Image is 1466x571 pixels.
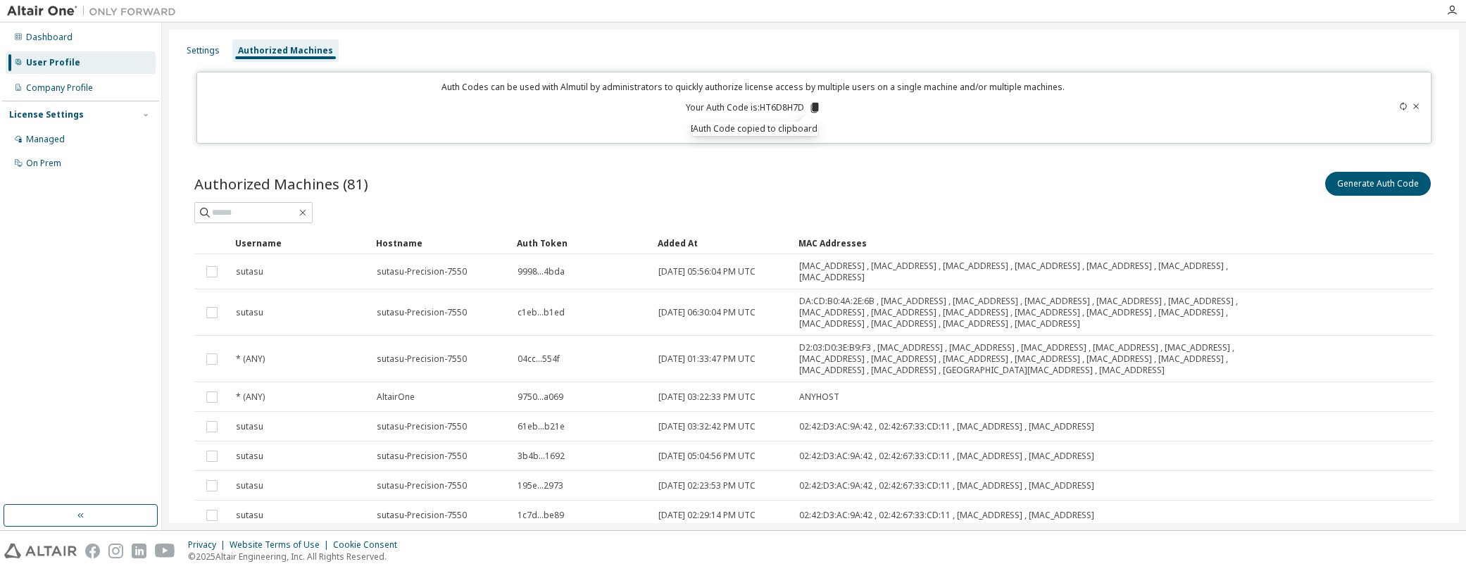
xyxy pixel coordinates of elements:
[188,539,230,551] div: Privacy
[798,232,1283,254] div: MAC Addresses
[376,232,506,254] div: Hostname
[377,307,467,318] span: sutasu-Precision-7550
[238,45,333,56] div: Authorized Machines
[658,232,787,254] div: Added At
[377,391,415,403] span: AltairOne
[108,544,123,558] img: instagram.svg
[26,57,80,68] div: User Profile
[85,544,100,558] img: facebook.svg
[799,451,1094,462] span: 02:42:D3:AC:9A:42 , 02:42:67:33:CD:11 , [MAC_ADDRESS] , [MAC_ADDRESS]
[658,307,756,318] span: [DATE] 06:30:04 PM UTC
[658,421,756,432] span: [DATE] 03:32:42 PM UTC
[377,451,467,462] span: sutasu-Precision-7550
[518,353,560,365] span: 04cc...554f
[518,510,564,521] span: 1c7d...be89
[799,480,1094,491] span: 02:42:D3:AC:9A:42 , 02:42:67:33:CD:11 , [MAC_ADDRESS] , [MAC_ADDRESS]
[333,539,406,551] div: Cookie Consent
[235,232,365,254] div: Username
[686,101,821,114] p: Your Auth Code is: HT6D8H7D
[377,266,467,277] span: sutasu-Precision-7550
[518,451,565,462] span: 3b4b...1692
[518,307,565,318] span: c1eb...b1ed
[518,266,565,277] span: 9998...4bda
[230,539,333,551] div: Website Terms of Use
[132,544,146,558] img: linkedin.svg
[26,82,93,94] div: Company Profile
[155,544,175,558] img: youtube.svg
[206,81,1301,93] p: Auth Codes can be used with Almutil by administrators to quickly authorize license access by mult...
[206,123,1301,134] p: Expires in 1 minutes, 29 seconds
[518,391,563,403] span: 9750...a069
[799,421,1094,432] span: 02:42:D3:AC:9A:42 , 02:42:67:33:CD:11 , [MAC_ADDRESS] , [MAC_ADDRESS]
[236,480,263,491] span: sutasu
[658,510,756,521] span: [DATE] 02:29:14 PM UTC
[377,510,467,521] span: sutasu-Precision-7550
[236,266,263,277] span: sutasu
[236,510,263,521] span: sutasu
[658,353,756,365] span: [DATE] 01:33:47 PM UTC
[799,296,1282,330] span: DA:CD:B0:4A:2E:6B , [MAC_ADDRESS] , [MAC_ADDRESS] , [MAC_ADDRESS] , [MAC_ADDRESS] , [MAC_ADDRESS]...
[799,391,839,403] span: ANYHOST
[658,391,756,403] span: [DATE] 03:22:33 PM UTC
[236,307,263,318] span: sutasu
[658,266,756,277] span: [DATE] 05:56:04 PM UTC
[658,451,756,462] span: [DATE] 05:04:56 PM UTC
[517,232,646,254] div: Auth Token
[518,480,563,491] span: 195e...2973
[236,451,263,462] span: sutasu
[4,544,77,558] img: altair_logo.svg
[377,421,467,432] span: sutasu-Precision-7550
[693,122,817,136] div: Auth Code copied to clipboard
[1325,172,1431,196] button: Generate Auth Code
[518,421,565,432] span: 61eb...b21e
[26,32,73,43] div: Dashboard
[236,421,263,432] span: sutasu
[799,261,1282,283] span: [MAC_ADDRESS] , [MAC_ADDRESS] , [MAC_ADDRESS] , [MAC_ADDRESS] , [MAC_ADDRESS] , [MAC_ADDRESS] , [...
[799,342,1282,376] span: D2:03:D0:3E:B9:F3 , [MAC_ADDRESS] , [MAC_ADDRESS] , [MAC_ADDRESS] , [MAC_ADDRESS] , [MAC_ADDRESS]...
[194,174,368,194] span: Authorized Machines (81)
[236,391,265,403] span: * (ANY)
[658,480,756,491] span: [DATE] 02:23:53 PM UTC
[188,551,406,563] p: © 2025 Altair Engineering, Inc. All Rights Reserved.
[7,4,183,18] img: Altair One
[187,45,220,56] div: Settings
[9,109,84,120] div: License Settings
[799,510,1094,521] span: 02:42:D3:AC:9A:42 , 02:42:67:33:CD:11 , [MAC_ADDRESS] , [MAC_ADDRESS]
[26,158,61,169] div: On Prem
[236,353,265,365] span: * (ANY)
[26,134,65,145] div: Managed
[377,353,467,365] span: sutasu-Precision-7550
[377,480,467,491] span: sutasu-Precision-7550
